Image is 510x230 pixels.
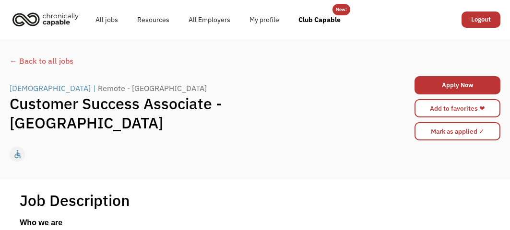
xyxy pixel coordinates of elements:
div: accessible [12,147,23,161]
img: Chronically Capable logo [10,9,82,30]
div: | [93,82,95,94]
h1: Customer Success Associate - [GEOGRAPHIC_DATA] [10,94,378,132]
a: Logout [462,11,500,28]
a: All Employers [179,4,240,35]
a: My profile [240,4,289,35]
a: All jobs [86,4,128,35]
a: Add to favorites ❤ [415,99,500,117]
div: New! [336,4,347,15]
strong: Who we are [20,218,62,227]
div: Remote - [GEOGRAPHIC_DATA] [98,82,207,94]
input: Mark as applied ✓ [415,122,500,140]
form: Mark as applied form [415,120,500,143]
div: [DEMOGRAPHIC_DATA] [10,82,91,94]
a: Resources [128,4,179,35]
a: [DEMOGRAPHIC_DATA]|Remote - [GEOGRAPHIC_DATA] [10,82,209,94]
h1: Job Description [20,191,130,210]
a: Apply Now [415,76,500,94]
a: ← Back to all jobs [10,55,500,67]
a: home [10,9,86,30]
a: Club Capable [289,4,350,35]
